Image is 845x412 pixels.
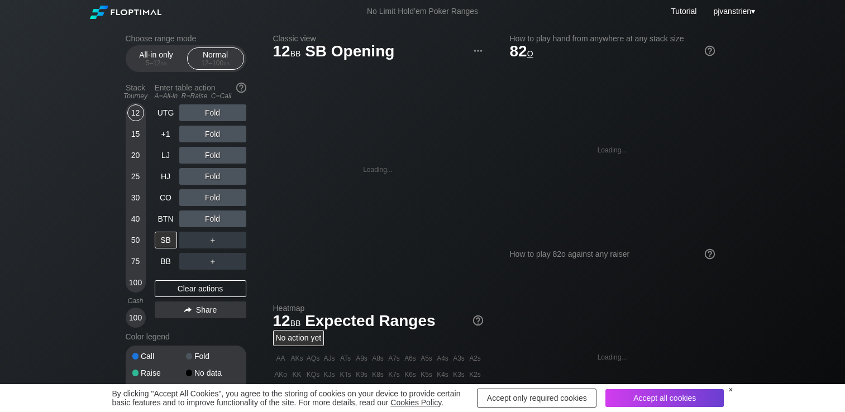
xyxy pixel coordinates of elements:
[161,59,167,67] span: bb
[271,43,303,61] span: 12
[186,352,240,360] div: Fold
[403,367,418,382] div: K6s
[132,369,186,377] div: Raise
[527,46,533,59] span: o
[322,367,337,382] div: KJs
[273,330,324,346] div: No action yet
[290,316,301,328] span: bb
[403,351,418,366] div: A6s
[390,398,441,407] a: Cookies Policy
[155,232,177,248] div: SB
[419,383,435,399] div: Q5s
[477,389,596,408] div: Accept only required cookies
[403,383,418,399] div: Q6s
[127,189,144,206] div: 30
[223,59,230,67] span: bb
[510,34,715,43] h2: How to play hand from anywhere at any stack size
[510,42,533,60] span: 82
[419,351,435,366] div: A5s
[155,126,177,142] div: +1
[155,189,177,206] div: CO
[303,43,396,61] span: SB Opening
[289,351,305,366] div: AKs
[155,79,246,104] div: Enter table action
[435,351,451,366] div: A4s
[370,351,386,366] div: A8s
[451,367,467,382] div: K3s
[127,168,144,185] div: 25
[186,369,240,377] div: No data
[598,146,627,154] div: Loading...
[386,351,402,366] div: A7s
[354,383,370,399] div: Q9s
[451,351,467,366] div: A3s
[273,34,483,43] h2: Classic view
[179,126,246,142] div: Fold
[338,383,354,399] div: QTs
[126,34,246,43] h2: Choose range mode
[190,48,241,69] div: Normal
[192,59,239,67] div: 12 – 100
[179,104,246,121] div: Fold
[350,7,495,18] div: No Limit Hold’em Poker Ranges
[235,82,247,94] img: help.32db89a4.svg
[155,104,177,121] div: UTG
[273,367,289,382] div: AKo
[419,367,435,382] div: K5s
[289,367,305,382] div: KK
[322,383,337,399] div: QJs
[131,48,182,69] div: All-in only
[132,352,186,360] div: Call
[305,367,321,382] div: KQs
[704,248,716,260] img: help.32db89a4.svg
[155,147,177,164] div: LJ
[354,351,370,366] div: A9s
[121,79,150,104] div: Stack
[273,383,289,399] div: AQo
[273,312,483,330] h1: Expected Ranges
[127,232,144,248] div: 50
[467,351,483,366] div: A2s
[710,5,756,17] div: ▾
[370,367,386,382] div: K8s
[155,280,246,297] div: Clear actions
[435,367,451,382] div: K4s
[127,309,144,326] div: 100
[386,367,402,382] div: K7s
[305,383,321,399] div: QQ
[386,383,402,399] div: Q7s
[273,351,289,366] div: AA
[671,7,696,16] a: Tutorial
[451,383,467,399] div: Q3s
[121,297,150,305] div: Cash
[273,304,483,313] h2: Heatmap
[127,274,144,291] div: 100
[179,210,246,227] div: Fold
[179,168,246,185] div: Fold
[363,166,393,174] div: Loading...
[605,389,724,407] div: Accept all cookies
[305,351,321,366] div: AQs
[472,45,484,57] img: ellipsis.fd386fe8.svg
[127,126,144,142] div: 15
[322,351,337,366] div: AJs
[133,59,180,67] div: 5 – 12
[112,389,469,407] div: By clicking "Accept All Cookies", you agree to the storing of cookies on your device to provide c...
[155,253,177,270] div: BB
[713,7,751,16] span: pjvanstrien
[472,314,484,327] img: help.32db89a4.svg
[354,367,370,382] div: K9s
[510,250,715,258] div: How to play 82o against any raiser
[184,307,192,313] img: share.864f2f62.svg
[338,351,354,366] div: ATs
[179,253,246,270] div: ＋
[127,210,144,227] div: 40
[370,383,386,399] div: Q8s
[155,210,177,227] div: BTN
[127,253,144,270] div: 75
[467,383,483,399] div: Q2s
[467,367,483,382] div: K2s
[179,189,246,206] div: Fold
[155,168,177,185] div: HJ
[127,147,144,164] div: 20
